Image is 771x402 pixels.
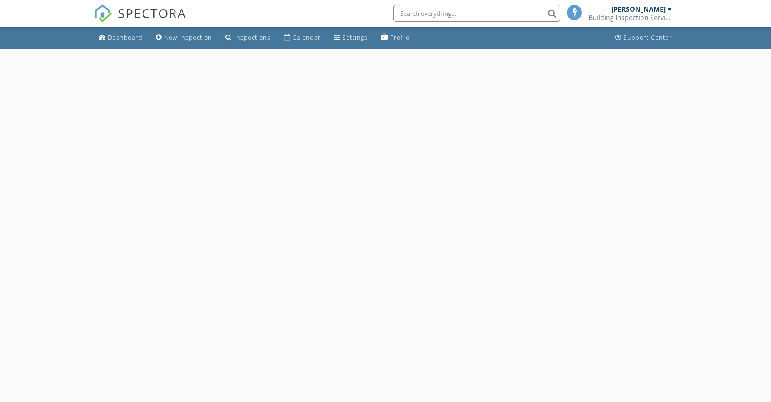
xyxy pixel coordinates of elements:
[390,33,410,41] div: Profile
[293,33,321,41] div: Calendar
[95,30,146,45] a: Dashboard
[118,4,186,22] span: SPECTORA
[378,30,413,45] a: Profile
[164,33,212,41] div: New Inspection
[331,30,371,45] a: Settings
[153,30,215,45] a: New Inspection
[588,13,672,22] div: Building Inspection Services
[611,5,666,13] div: [PERSON_NAME]
[94,11,186,29] a: SPECTORA
[234,33,270,41] div: Inspections
[94,4,112,23] img: The Best Home Inspection Software - Spectora
[623,33,672,41] div: Support Center
[108,33,143,41] div: Dashboard
[393,5,560,22] input: Search everything...
[612,30,676,45] a: Support Center
[222,30,274,45] a: Inspections
[343,33,368,41] div: Settings
[280,30,324,45] a: Calendar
